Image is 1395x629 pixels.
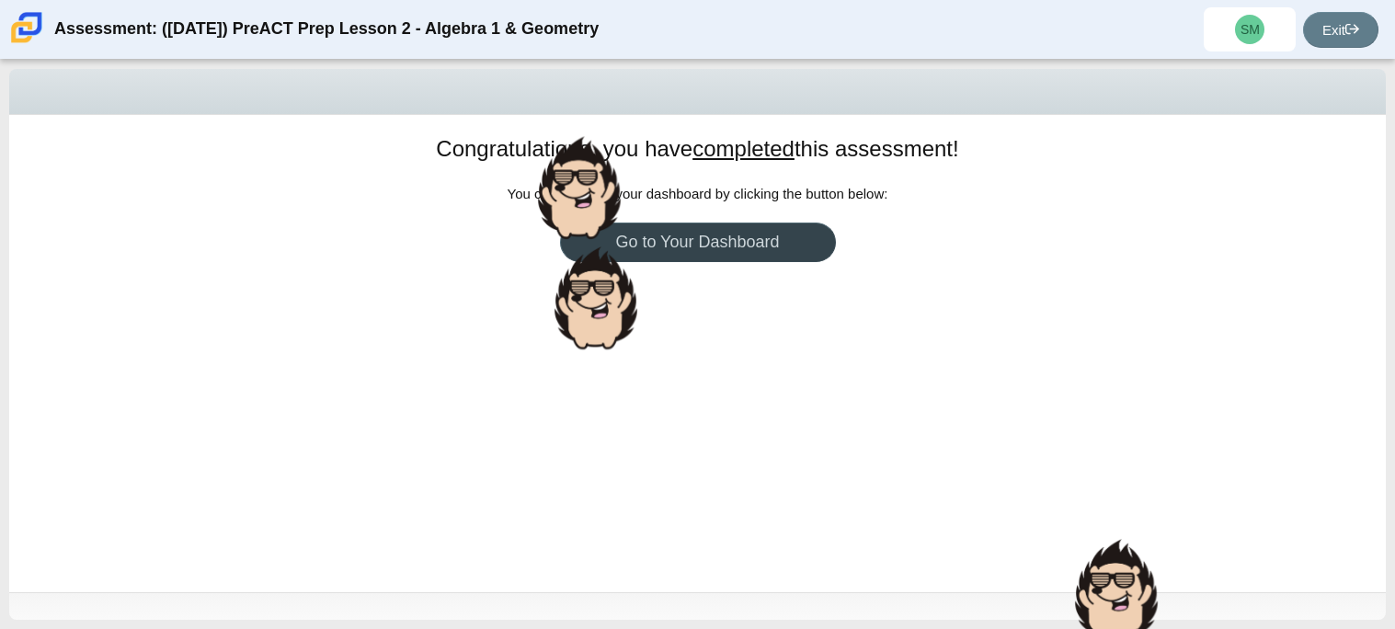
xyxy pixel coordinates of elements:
a: Exit [1303,12,1378,48]
u: completed [692,136,795,161]
div: Assessment: ([DATE]) PreACT Prep Lesson 2 - Algebra 1 & Geometry [54,7,599,51]
img: Carmen School of Science & Technology [7,8,46,47]
a: Go to Your Dashboard [560,223,836,262]
a: Carmen School of Science & Technology [7,34,46,50]
h1: Congratulations, you have this assessment! [436,133,958,165]
span: SM [1241,23,1260,36]
span: You can return to your dashboard by clicking the button below: [508,186,888,201]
